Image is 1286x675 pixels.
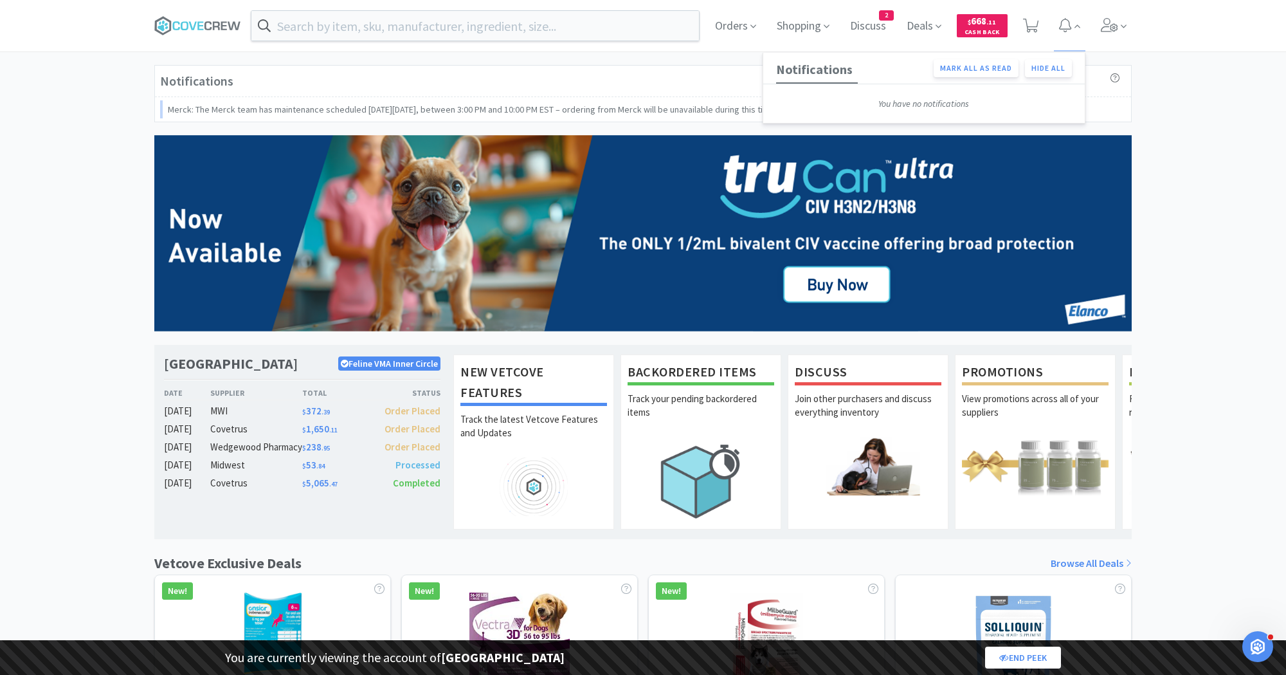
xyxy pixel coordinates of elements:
[164,421,440,437] a: [DATE]Covetrus$1,650.11Order Placed
[371,387,440,399] div: Status
[1129,362,1276,385] h1: Free Samples
[210,403,302,419] div: MWI
[302,408,306,416] span: $
[968,18,971,26] span: $
[164,403,440,419] a: [DATE]MWI$372.39Order Placed
[302,405,330,417] span: 372
[453,355,614,530] a: New Vetcove FeaturesTrack the latest Vetcove Features and Updates
[628,437,774,525] img: hero_backorders.png
[385,405,440,417] span: Order Placed
[393,477,440,489] span: Completed
[1122,355,1283,530] a: Free SamplesRequest free samples on the newest veterinary products
[962,437,1109,495] img: hero_promotions.png
[164,476,210,491] div: [DATE]
[164,458,210,473] div: [DATE]
[962,392,1109,437] p: View promotions across all of your suppliers
[957,8,1008,43] a: $668.11Cash Back
[210,439,302,455] div: Wedgewood Pharmacy
[1051,555,1132,572] a: Browse All Deals
[441,649,565,665] strong: [GEOGRAPHIC_DATA]
[210,476,302,491] div: Covetrus
[302,462,306,470] span: $
[164,439,210,455] div: [DATE]
[955,355,1116,530] a: PromotionsView promotions across all of your suppliers
[1129,392,1276,437] p: Request free samples on the newest veterinary products
[154,552,302,575] h1: Vetcove Exclusive Deals
[628,362,774,385] h1: Backordered Items
[986,18,996,26] span: . 11
[788,355,948,530] a: DiscussJoin other purchasers and discuss everything inventory
[1242,631,1273,662] iframe: Intercom live chat
[164,439,440,455] a: [DATE]Wedgewood Pharmacy$238.95Order Placed
[164,458,440,473] a: [DATE]Midwest$53.84Processed
[338,356,440,371] p: Feline VMA Inner Circle
[302,459,325,471] span: 53
[385,423,440,435] span: Order Placed
[962,362,1109,385] h1: Promotions
[1129,437,1276,495] img: hero_samples.png
[164,387,210,399] div: Date
[302,477,338,489] span: 5,065
[968,15,996,27] span: 668
[460,412,607,458] p: Track the latest Vetcove Features and Updates
[321,444,330,452] span: . 95
[620,355,781,530] a: Backordered ItemsTrack your pending backordered items
[302,441,330,453] span: 238
[210,458,302,473] div: Midwest
[329,480,338,488] span: . 47
[164,403,210,419] div: [DATE]
[154,135,1132,331] img: 70ef68cc05284f7981273fc53a7214b3.png
[302,426,306,434] span: $
[302,444,306,452] span: $
[460,458,607,516] img: hero_feature_roadmap.png
[934,59,1018,77] button: Mark all as read
[160,71,233,91] h3: Notifications
[302,387,372,399] div: Total
[251,11,699,41] input: Search by item, sku, manufacturer, ingredient, size...
[795,437,941,495] img: hero_discuss.png
[329,426,338,434] span: . 11
[302,480,306,488] span: $
[845,21,891,32] a: Discuss2
[210,387,302,399] div: Supplier
[763,84,1085,123] div: You have no notifications
[168,102,872,116] p: Merck: The Merck team has maintenance scheduled [DATE][DATE], between 3:00 PM and 10:00 PM EST – ...
[385,441,440,453] span: Order Placed
[210,421,302,437] div: Covetrus
[321,408,330,416] span: . 39
[164,355,298,373] h1: [GEOGRAPHIC_DATA]
[795,392,941,437] p: Join other purchasers and discuss everything inventory
[164,476,440,491] a: [DATE]Covetrus$5,065.47Completed
[985,647,1061,669] a: End Peek
[795,362,941,385] h1: Discuss
[302,423,338,435] span: 1,650
[164,421,210,437] div: [DATE]
[460,362,607,406] h1: New Vetcove Features
[628,392,774,437] p: Track your pending backordered items
[774,50,855,79] div: Notifications
[395,459,440,471] span: Processed
[964,29,1000,37] span: Cash Back
[1025,59,1072,77] button: Hide All
[880,11,893,20] span: 2
[316,462,325,470] span: . 84
[225,647,565,668] p: You are currently viewing the account of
